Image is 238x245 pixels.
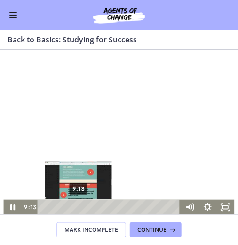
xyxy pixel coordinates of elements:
[72,6,166,24] img: Agents of Change
[64,226,118,234] span: Mark Incomplete
[130,222,182,237] button: Continue
[8,9,19,21] button: Enable menu
[217,155,235,171] button: Fullscreen
[44,155,176,171] div: Playbar
[3,155,21,171] button: Pause
[137,226,167,234] span: Continue
[181,155,199,171] button: Mute
[56,222,126,237] button: Mark Incomplete
[199,155,217,171] button: Show settings menu
[8,34,219,45] h3: Back to Basics: Studying for Success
